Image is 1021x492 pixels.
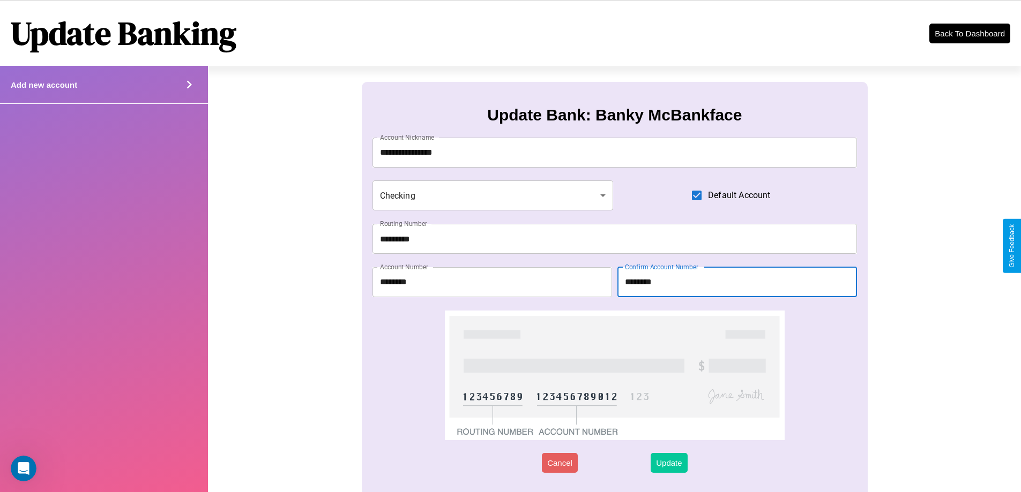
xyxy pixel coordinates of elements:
h4: Add new account [11,80,77,89]
button: Update [651,453,687,473]
img: check [445,311,784,440]
label: Routing Number [380,219,427,228]
h1: Update Banking [11,11,236,55]
button: Cancel [542,453,578,473]
label: Account Nickname [380,133,435,142]
div: Checking [372,180,614,210]
span: Default Account [708,189,770,202]
button: Back To Dashboard [929,24,1010,43]
label: Account Number [380,262,428,271]
h3: Update Bank: Banky McBankface [487,106,742,124]
div: Give Feedback [1008,224,1016,268]
iframe: Intercom live chat [11,456,36,481]
label: Confirm Account Number [625,262,698,271]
